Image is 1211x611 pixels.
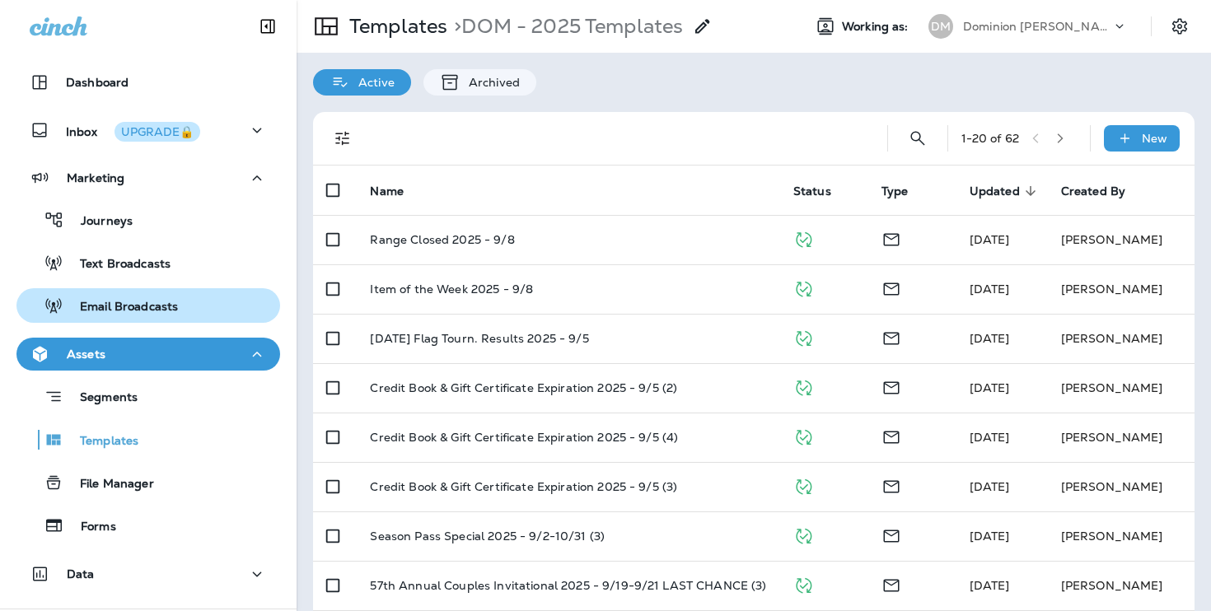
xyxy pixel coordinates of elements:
[793,379,814,394] span: Published
[16,338,280,371] button: Assets
[1048,511,1195,561] td: [PERSON_NAME]
[963,20,1111,33] p: Dominion [PERSON_NAME]
[16,557,280,590] button: Data
[461,76,520,89] p: Archived
[970,232,1010,247] span: Celeste Janson
[16,114,280,147] button: InboxUPGRADE🔒
[16,508,280,543] button: Forms
[447,14,683,39] p: DOM - 2025 Templates
[370,184,404,198] span: Name
[64,520,116,535] p: Forms
[1048,215,1195,264] td: [PERSON_NAME]
[1048,314,1195,363] td: [PERSON_NAME]
[16,161,280,194] button: Marketing
[881,231,901,245] span: Email
[370,480,677,493] p: Credit Book & Gift Certificate Expiration 2025 - 9/5 (3)
[1165,12,1195,41] button: Settings
[67,347,105,361] p: Assets
[793,231,814,245] span: Published
[1048,264,1195,314] td: [PERSON_NAME]
[64,214,133,230] p: Journeys
[16,465,280,500] button: File Manager
[881,527,901,542] span: Email
[970,380,1010,395] span: Pam Borrisove
[63,390,138,407] p: Segments
[67,567,95,581] p: Data
[16,66,280,99] button: Dashboard
[970,331,1010,346] span: Pam Borrisove
[970,184,1041,198] span: Updated
[881,576,901,591] span: Email
[370,431,678,444] p: Credit Book & Gift Certificate Expiration 2025 - 9/5 (4)
[370,381,677,394] p: Credit Book & Gift Certificate Expiration 2025 - 9/5 (2)
[121,126,194,138] div: UPGRADE🔒
[793,527,814,542] span: Published
[793,576,814,591] span: Published
[370,579,766,592] p: 57th Annual Couples Invitational 2025 - 9/19-9/21 LAST CHANCE (3)
[928,14,953,39] div: DM
[970,578,1010,593] span: Caitlin Wilson
[881,280,901,295] span: Email
[793,428,814,443] span: Published
[16,288,280,323] button: Email Broadcasts
[793,478,814,492] span: Published
[881,329,901,344] span: Email
[1142,132,1167,145] p: New
[881,184,930,198] span: Type
[793,329,814,344] span: Published
[1048,363,1195,413] td: [PERSON_NAME]
[370,233,514,246] p: Range Closed 2025 - 9/8
[66,122,200,139] p: Inbox
[881,379,901,394] span: Email
[66,76,129,89] p: Dashboard
[1061,184,1147,198] span: Created By
[63,434,138,450] p: Templates
[881,478,901,492] span: Email
[16,422,280,457] button: Templates
[970,184,1020,198] span: Updated
[970,529,1010,543] span: Caitlin Wilson
[1048,462,1195,511] td: [PERSON_NAME]
[901,122,934,155] button: Search Templates
[63,477,154,492] p: File Manager
[970,479,1010,494] span: Pam Borrisove
[793,280,814,295] span: Published
[16,203,280,237] button: Journeys
[67,171,124,184] p: Marketing
[245,10,291,43] button: Collapse Sidebar
[370,332,588,345] p: [DATE] Flag Tourn. Results 2025 - 9/5
[961,132,1019,145] div: 1 - 20 of 62
[842,20,912,34] span: Working as:
[370,529,605,543] p: Season Pass Special 2025 - 9/2-10/31 (3)
[1048,413,1195,462] td: [PERSON_NAME]
[970,430,1010,445] span: Pam Borrisove
[1048,561,1195,610] td: [PERSON_NAME]
[63,300,178,315] p: Email Broadcasts
[16,245,280,280] button: Text Broadcasts
[970,282,1010,296] span: Celeste Janson
[16,379,280,414] button: Segments
[793,184,853,198] span: Status
[881,428,901,443] span: Email
[1061,184,1125,198] span: Created By
[350,76,395,89] p: Active
[326,122,359,155] button: Filters
[881,184,909,198] span: Type
[370,184,425,198] span: Name
[370,282,533,296] p: Item of the Week 2025 - 9/8
[115,122,200,142] button: UPGRADE🔒
[63,257,171,273] p: Text Broadcasts
[793,184,831,198] span: Status
[343,14,447,39] p: Templates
